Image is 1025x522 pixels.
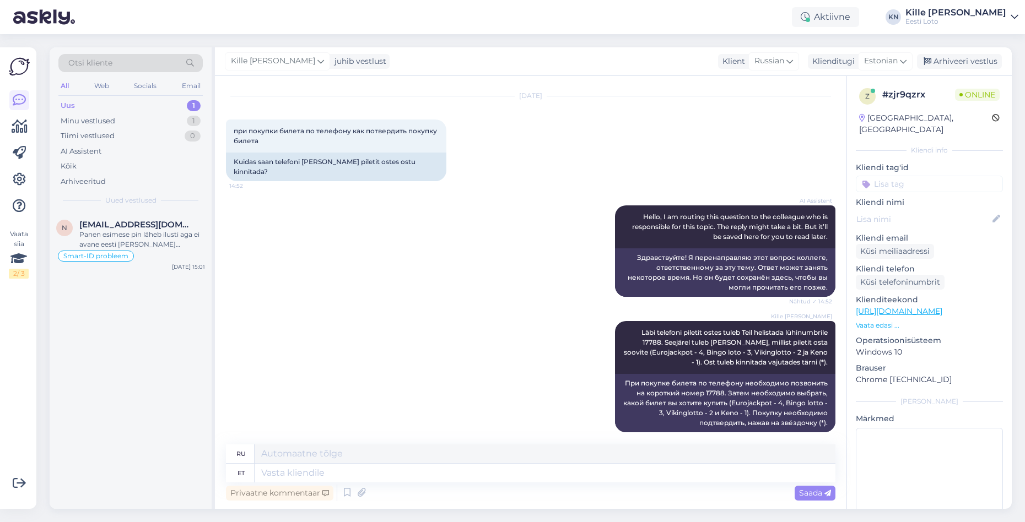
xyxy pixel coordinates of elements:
[236,444,246,463] div: ru
[856,374,1003,385] p: Chrome [TECHNICAL_ID]
[856,176,1003,192] input: Lisa tag
[771,312,832,320] span: Kille [PERSON_NAME]
[79,230,205,249] div: Panen esimese pin läheb ilusti aga ei avane eesti [PERSON_NAME] sekundit aeg.saab täis,[PERSON_NA...
[180,79,203,93] div: Email
[856,335,1003,346] p: Operatsioonisüsteem
[624,328,829,366] span: Läbi telefoni piletit ostes tuleb Teil helistada lühinumbrile 17788. Seejärel tuleb [PERSON_NAME]...
[882,88,955,101] div: # zjr9qzrx
[791,433,832,441] span: 15:15
[865,92,870,100] span: z
[864,55,898,67] span: Estonian
[9,56,30,77] img: Askly Logo
[754,55,784,67] span: Russian
[63,253,128,259] span: Smart-ID probleem
[856,232,1003,244] p: Kliendi email
[856,413,1003,425] p: Märkmed
[234,127,439,145] span: при покупки билета по телефону как потвердить покупку билета
[61,100,75,111] div: Uus
[238,464,245,482] div: et
[92,79,111,93] div: Web
[905,17,1006,26] div: Eesti Loto
[955,89,1000,101] span: Online
[229,182,271,190] span: 14:52
[856,306,942,316] a: [URL][DOMAIN_NAME]
[61,130,115,142] div: Tiimi vestlused
[856,320,1003,330] p: Vaata edasi ...
[226,91,835,101] div: [DATE]
[9,269,29,279] div: 2 / 3
[226,153,446,181] div: Kuidas saan telefoni [PERSON_NAME] piletit ostes ostu kinnitada?
[68,57,112,69] span: Otsi kliente
[632,213,829,241] span: Hello, I am routing this question to the colleague who is responsible for this topic. The reply m...
[856,294,1003,306] p: Klienditeekond
[226,486,333,501] div: Privaatne kommentaar
[856,162,1003,173] p: Kliendi tag'id
[185,130,201,142] div: 0
[62,224,67,232] span: n
[856,213,990,225] input: Lisa nimi
[132,79,159,93] div: Socials
[905,8,1018,26] a: Kille [PERSON_NAME]Eesti Loto
[187,100,201,111] div: 1
[856,244,934,259] div: Küsi meiliaadressi
[791,197,832,205] span: AI Assistent
[856,362,1003,374] p: Brauser
[61,176,106,187] div: Arhiveeritud
[856,275,945,290] div: Küsi telefoninumbrit
[856,396,1003,406] div: [PERSON_NAME]
[856,346,1003,358] p: Windows 10
[886,9,901,25] div: KN
[187,116,201,127] div: 1
[231,55,315,67] span: Kille [PERSON_NAME]
[789,297,832,306] span: Nähtud ✓ 14:52
[917,54,1002,69] div: Arhiveeri vestlus
[61,116,115,127] div: Minu vestlused
[859,112,992,135] div: [GEOGRAPHIC_DATA], [GEOGRAPHIC_DATA]
[718,56,745,67] div: Klient
[172,263,205,271] div: [DATE] 15:01
[330,56,386,67] div: juhib vestlust
[58,79,71,93] div: All
[799,488,831,498] span: Saada
[905,8,1006,17] div: Kille [PERSON_NAME]
[79,220,194,230] span: natalja.kornoljeva@mail.ee
[61,161,77,172] div: Kõik
[856,263,1003,275] p: Kliendi telefon
[615,374,835,432] div: При покупке билета по телефону необходимо позвонить на короткий номер 17788. Затем необходимо выб...
[856,197,1003,208] p: Kliendi nimi
[856,145,1003,155] div: Kliendi info
[615,248,835,297] div: Здравствуйте! Я перенаправляю этот вопрос коллеге, ответственному за эту тему. Ответ может занять...
[792,7,859,27] div: Aktiivne
[61,146,101,157] div: AI Assistent
[105,195,157,205] span: Uued vestlused
[9,229,29,279] div: Vaata siia
[808,56,855,67] div: Klienditugi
